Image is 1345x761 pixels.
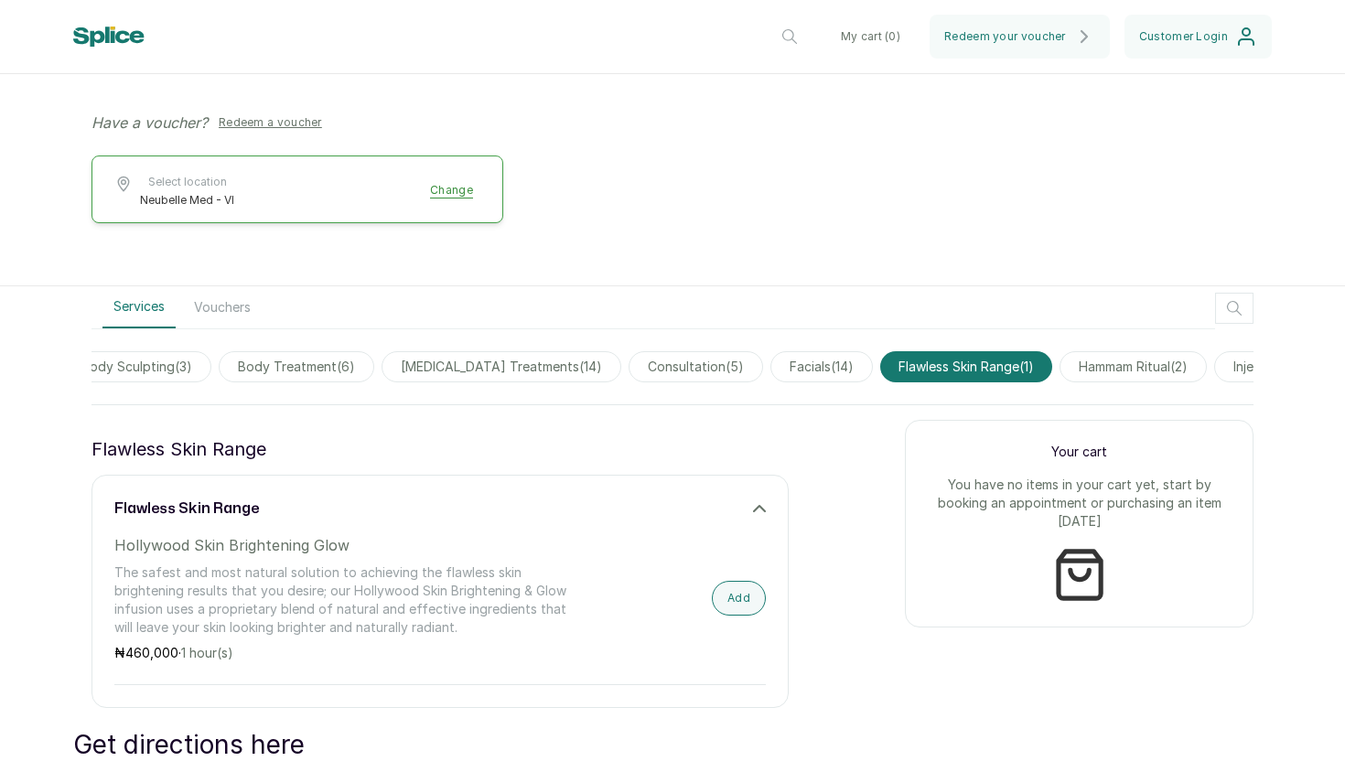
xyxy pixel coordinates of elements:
[382,351,621,382] span: [MEDICAL_DATA] treatments(14)
[91,112,208,134] p: Have a voucher?
[219,351,374,382] span: body treatment(6)
[770,351,873,382] span: facials(14)
[928,443,1231,461] p: Your cart
[62,351,211,382] span: body sculpting(3)
[114,534,570,556] p: Hollywood Skin Brightening Glow
[880,351,1052,382] span: flawless skin range(1)
[1214,351,1331,382] span: injectibles(5)
[114,563,570,637] p: The safest and most natural solution to achieving the flawless skin brightening results that you ...
[930,15,1110,59] button: Redeem your voucher
[140,193,234,208] span: Neubelle Med - VI
[181,645,233,660] span: 1 hour(s)
[211,112,329,134] button: Redeem a voucher
[114,644,570,662] p: ₦ ·
[102,286,176,328] button: Services
[1060,351,1207,382] span: hammam ritual(2)
[712,581,766,616] button: Add
[826,15,915,59] button: My cart (0)
[629,351,763,382] span: consultation(5)
[114,498,259,520] h3: flawless skin range
[1124,15,1272,59] button: Customer Login
[928,476,1231,531] p: You have no items in your cart yet, start by booking an appointment or purchasing an item [DATE]
[944,29,1066,44] span: Redeem your voucher
[1139,29,1228,44] span: Customer Login
[125,645,178,660] span: 460,000
[91,434,266,464] p: flawless skin range
[114,175,480,208] button: Select locationNeubelle Med - VIChange
[140,175,234,189] span: Select location
[183,286,262,328] button: Vouchers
